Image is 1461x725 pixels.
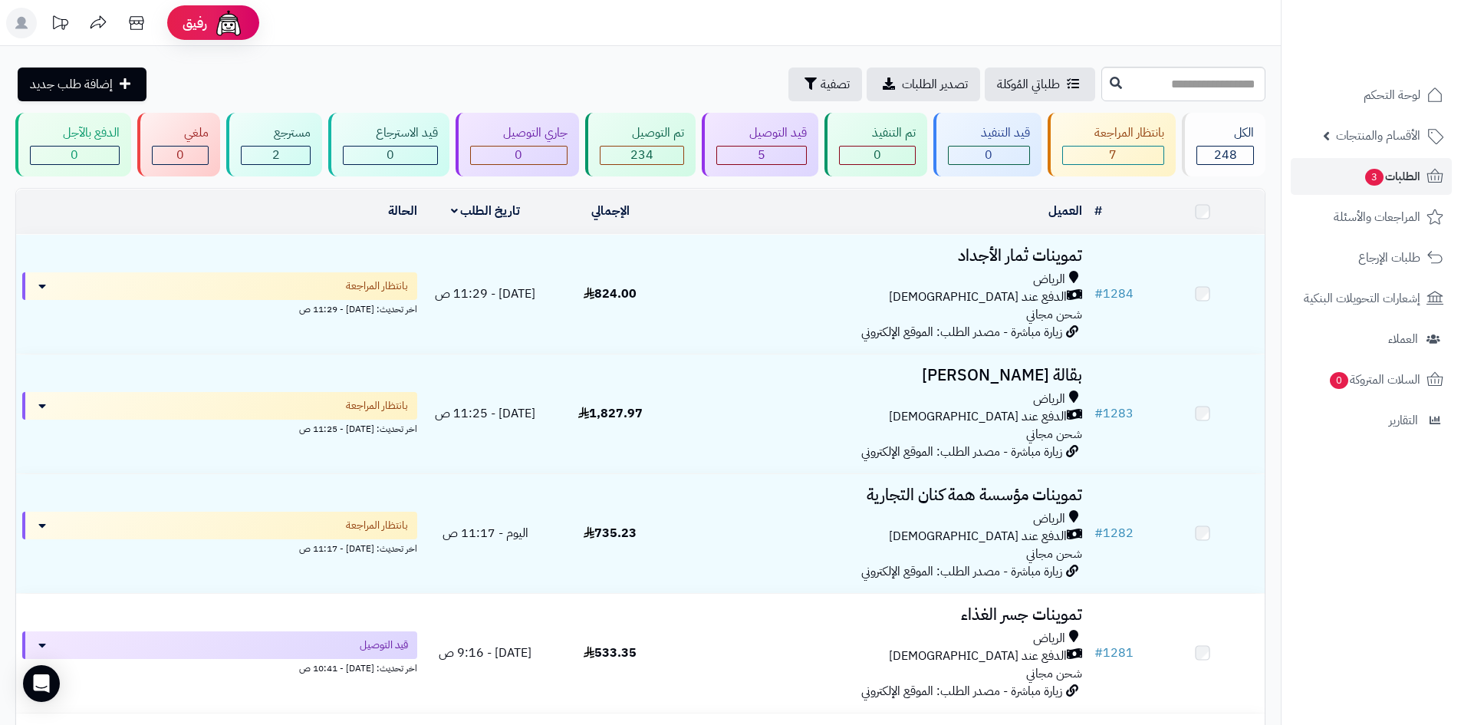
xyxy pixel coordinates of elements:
[679,486,1082,504] h3: تموينات مؤسسة همة كنان التجارية
[839,124,916,142] div: تم التنفيذ
[223,113,325,176] a: مسترجع 2
[12,113,134,176] a: الدفع بالآجل 0
[861,443,1062,461] span: زيارة مباشرة - مصدر الطلب: الموقع الإلكتروني
[183,14,207,32] span: رفيق
[985,146,992,164] span: 0
[889,648,1067,665] span: الدفع عند [DEMOGRAPHIC_DATA]
[152,124,209,142] div: ملغي
[241,124,311,142] div: مسترجع
[1094,644,1134,662] a: #1281
[1389,410,1418,431] span: التقارير
[1214,146,1237,164] span: 248
[601,147,684,164] div: 234
[1291,239,1452,276] a: طلبات الإرجاع
[1334,206,1420,228] span: المراجعات والأسئلة
[578,404,643,423] span: 1,827.97
[1026,664,1082,683] span: شحن مجاني
[788,68,862,101] button: تصفية
[346,278,408,294] span: بانتظار المراجعة
[949,147,1029,164] div: 0
[1304,288,1420,309] span: إشعارات التحويلات البنكية
[1026,305,1082,324] span: شحن مجاني
[840,147,915,164] div: 0
[153,147,209,164] div: 0
[1045,113,1180,176] a: بانتظار المراجعة 7
[1291,77,1452,114] a: لوحة التحكم
[1328,369,1420,391] span: السلات المتروكة
[997,75,1060,94] span: طلباتي المُوكلة
[630,146,653,164] span: 234
[1033,391,1065,408] span: الرياض
[346,398,408,414] span: بانتظار المراجعة
[22,659,417,675] div: اخر تحديث: [DATE] - 10:41 ص
[471,147,567,164] div: 0
[343,124,438,142] div: قيد الاسترجاع
[584,285,637,303] span: 824.00
[23,665,60,702] div: Open Intercom Messenger
[861,562,1062,581] span: زيارة مباشرة - مصدر الطلب: الموقع الإلكتروني
[452,113,582,176] a: جاري التوصيل 0
[1063,147,1164,164] div: 7
[1094,524,1134,542] a: #1282
[344,147,437,164] div: 0
[1094,524,1103,542] span: #
[861,323,1062,341] span: زيارة مباشرة - مصدر الطلب: الموقع الإلكتروني
[242,147,310,164] div: 2
[134,113,224,176] a: ملغي 0
[18,68,146,101] a: إضافة طلب جديد
[1196,124,1254,142] div: الكل
[387,146,394,164] span: 0
[30,124,120,142] div: الدفع بالآجل
[758,146,765,164] span: 5
[435,285,535,303] span: [DATE] - 11:29 ص
[679,367,1082,384] h3: بقالة [PERSON_NAME]
[1291,402,1452,439] a: التقارير
[1026,545,1082,563] span: شحن مجاني
[679,247,1082,265] h3: تموينات ثمار الأجداد
[31,147,119,164] div: 0
[1291,321,1452,358] a: العملاء
[861,682,1062,700] span: زيارة مباشرة - مصدر الطلب: الموقع الإلكتروني
[515,146,522,164] span: 0
[1033,630,1065,648] span: الرياض
[717,147,806,164] div: 5
[985,68,1095,101] a: طلباتي المُوكلة
[1364,166,1420,187] span: الطلبات
[1358,247,1420,269] span: طلبات الإرجاع
[360,638,408,653] span: قيد التوصيل
[1094,285,1103,303] span: #
[1364,84,1420,106] span: لوحة التحكم
[1179,113,1269,176] a: الكل248
[22,539,417,555] div: اخر تحديث: [DATE] - 11:17 ص
[874,146,881,164] span: 0
[1388,328,1418,350] span: العملاء
[435,404,535,423] span: [DATE] - 11:25 ص
[584,644,637,662] span: 533.35
[1291,158,1452,195] a: الطلبات3
[176,146,184,164] span: 0
[213,8,244,38] img: ai-face.png
[889,288,1067,306] span: الدفع عند [DEMOGRAPHIC_DATA]
[30,75,113,94] span: إضافة طلب جديد
[325,113,452,176] a: قيد الاسترجاع 0
[679,606,1082,624] h3: تموينات جسر الغذاء
[272,146,280,164] span: 2
[1062,124,1165,142] div: بانتظار المراجعة
[930,113,1045,176] a: قيد التنفيذ 0
[821,75,850,94] span: تصفية
[1094,644,1103,662] span: #
[948,124,1030,142] div: قيد التنفيذ
[821,113,930,176] a: تم التنفيذ 0
[1094,404,1103,423] span: #
[582,113,699,176] a: تم التوصيل 234
[1291,280,1452,317] a: إشعارات التحويلات البنكية
[889,528,1067,545] span: الدفع عند [DEMOGRAPHIC_DATA]
[22,420,417,436] div: اخر تحديث: [DATE] - 11:25 ص
[1365,169,1384,186] span: 3
[591,202,630,220] a: الإجمالي
[1094,202,1102,220] a: #
[1291,199,1452,236] a: المراجعات والأسئلة
[1033,271,1065,288] span: الرياض
[1048,202,1082,220] a: العميل
[346,518,408,533] span: بانتظار المراجعة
